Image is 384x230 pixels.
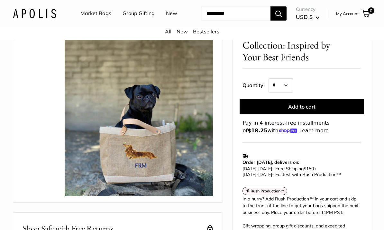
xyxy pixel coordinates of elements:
a: All [165,28,171,35]
p: - Free Shipping + [242,166,358,177]
span: $150 [304,166,314,172]
span: - [256,166,258,172]
label: Quantity: [242,76,269,93]
button: USD $ [296,12,319,22]
img: Apolis [13,9,56,18]
span: USD $ [296,13,313,20]
span: [DATE] [258,172,272,177]
strong: Order [DATE], delivers on: [242,159,299,165]
input: Search... [201,6,270,21]
a: My Account [336,10,359,17]
a: New [166,9,177,18]
a: 0 [362,10,370,17]
button: Add to cart [240,99,364,114]
span: The Limited Pets Collection: Inspired by Your Best Friends [242,27,338,63]
span: - [256,172,258,177]
span: 0 [368,7,374,14]
span: [DATE] [258,166,272,172]
a: New [177,28,188,35]
span: [DATE] [242,172,256,177]
a: Market Bags [80,9,111,18]
img: The Limited Pets Collection: Inspired by Your Best Friends [65,9,213,196]
iframe: Sign Up via Text for Offers [5,206,69,225]
button: Search [270,6,287,21]
a: Bestsellers [193,28,219,35]
span: Currency [296,5,319,14]
span: - Fastest with Rush Production™ [242,172,341,177]
span: [DATE] [242,166,256,172]
a: Group Gifting [123,9,155,18]
strong: Rush Production™ [251,189,284,193]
